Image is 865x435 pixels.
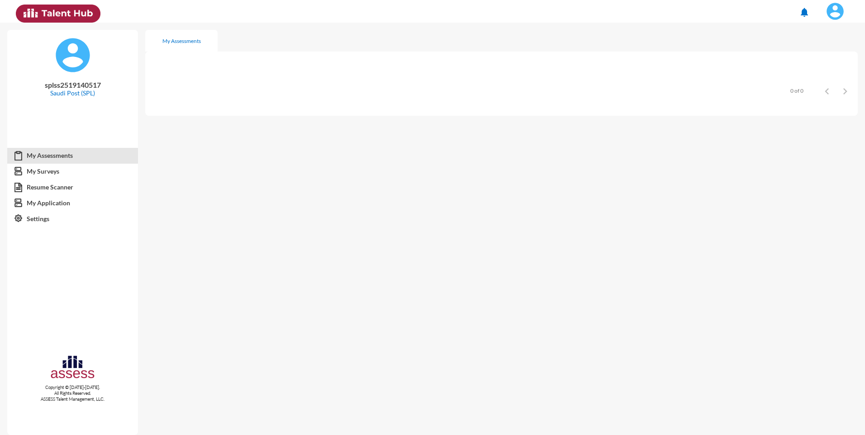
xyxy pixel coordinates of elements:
a: My Assessments [7,147,138,164]
p: Saudi Post (SPL) [14,89,131,97]
img: assesscompany-logo.png [50,354,95,383]
img: default%20profile%20image.svg [55,37,91,73]
p: splss2519140517 [14,80,131,89]
mat-icon: notifications [799,7,810,18]
div: 0 of 0 [790,87,803,94]
a: Resume Scanner [7,179,138,195]
a: Settings [7,211,138,227]
a: My Surveys [7,163,138,180]
button: Next page [836,82,854,100]
div: My Assessments [162,38,201,44]
a: My Application [7,195,138,211]
p: Copyright © [DATE]-[DATE]. All Rights Reserved. ASSESS Talent Management, LLC. [7,384,138,402]
button: Previous page [818,82,836,100]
